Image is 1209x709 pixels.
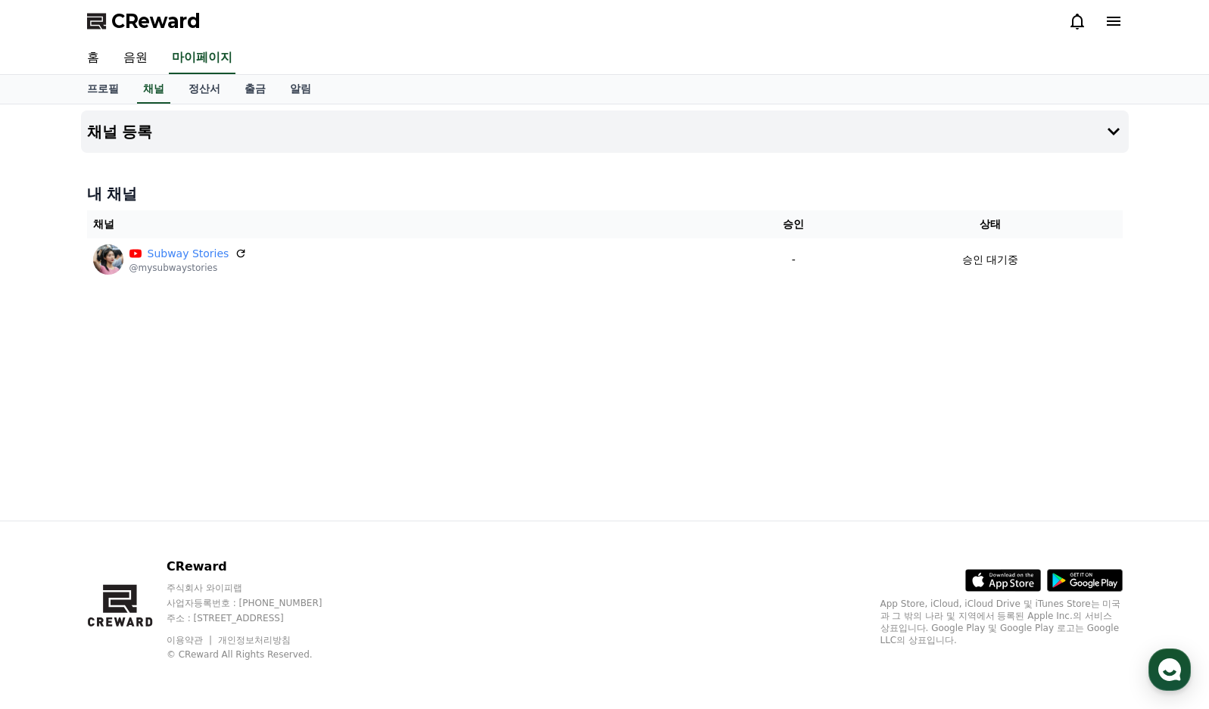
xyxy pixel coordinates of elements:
a: 정산서 [176,75,232,104]
p: © CReward All Rights Reserved. [167,648,351,661]
a: 마이페이지 [169,42,235,74]
a: 알림 [278,75,323,104]
h4: 내 채널 [87,183,1123,204]
p: App Store, iCloud, iCloud Drive 및 iTunes Store는 미국과 그 밖의 나라 및 지역에서 등록된 Apple Inc.의 서비스 상표입니다. Goo... [880,598,1123,646]
span: CReward [111,9,201,33]
a: 채널 [137,75,170,104]
a: 홈 [75,42,111,74]
a: 이용약관 [167,635,214,645]
p: 사업자등록번호 : [PHONE_NUMBER] [167,597,351,609]
a: 음원 [111,42,160,74]
th: 상태 [858,210,1122,238]
button: 채널 등록 [81,110,1129,153]
p: CReward [167,558,351,576]
p: - [735,252,852,268]
th: 채널 [87,210,730,238]
a: 프로필 [75,75,131,104]
a: Subway Stories [148,246,229,262]
img: Subway Stories [93,244,123,275]
p: 주식회사 와이피랩 [167,582,351,594]
a: CReward [87,9,201,33]
p: @mysubwaystories [129,262,248,274]
a: 출금 [232,75,278,104]
p: 승인 대기중 [962,252,1018,268]
a: 개인정보처리방침 [218,635,291,645]
h4: 채널 등록 [87,123,153,140]
th: 승인 [729,210,858,238]
p: 주소 : [STREET_ADDRESS] [167,612,351,624]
